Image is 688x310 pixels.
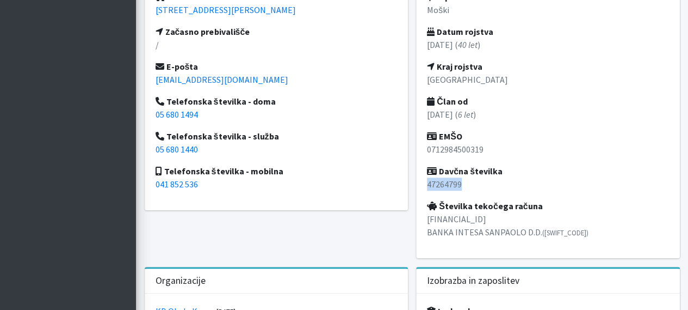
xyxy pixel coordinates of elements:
a: 05 680 1494 [156,109,198,120]
p: [FINANCIAL_ID] BANKA INTESA SANPAOLO D.D. [427,212,669,239]
strong: EMŠO [427,131,462,142]
em: 6 let [458,109,473,120]
p: Moški [427,3,669,16]
strong: Številka tekočega računa [427,200,542,211]
p: [GEOGRAPHIC_DATA] [427,73,669,86]
strong: Telefonska številka - mobilna [156,166,283,177]
p: [DATE] ( ) [427,108,669,121]
strong: Datum rojstva [427,26,493,37]
strong: E-pošta [156,61,199,72]
strong: Član od [427,96,468,107]
strong: Telefonska številka - služba [156,131,279,142]
strong: Začasno prebivališče [156,26,250,37]
a: [EMAIL_ADDRESS][DOMAIN_NAME] [156,74,288,85]
em: 40 let [458,39,478,50]
p: / [156,38,398,51]
strong: Kraj rojstva [427,61,482,72]
a: 041 852 536 [156,179,198,190]
p: 0712984500319 [427,143,669,156]
p: [DATE] ( ) [427,38,669,51]
p: 47264799 [427,178,669,191]
strong: Davčna številka [427,166,503,177]
h3: Organizacije [156,275,206,287]
a: [STREET_ADDRESS][PERSON_NAME] [156,4,296,15]
h3: Izobrazba in zaposlitev [427,275,519,287]
strong: Telefonska številka - doma [156,96,276,107]
small: ([SWIFT_CODE]) [542,228,588,237]
a: 05 680 1440 [156,144,198,155]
